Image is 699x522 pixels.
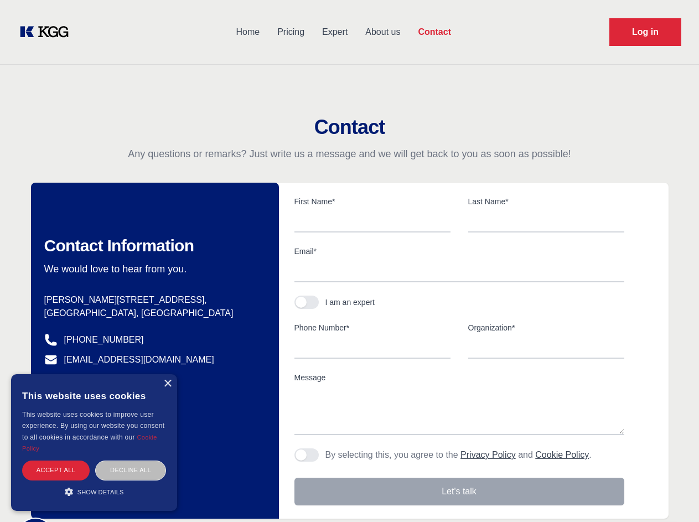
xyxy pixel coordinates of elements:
div: Decline all [95,461,166,480]
p: We would love to hear from you. [44,262,261,276]
a: Privacy Policy [460,450,516,459]
a: Expert [313,18,356,46]
p: [GEOGRAPHIC_DATA], [GEOGRAPHIC_DATA] [44,307,261,320]
h2: Contact Information [44,236,261,256]
h2: Contact [13,116,686,138]
a: Contact [409,18,460,46]
a: @knowledgegategroup [44,373,154,386]
a: Request Demo [609,18,681,46]
div: Close [163,380,172,388]
label: Last Name* [468,196,624,207]
a: Cookie Policy [535,450,589,459]
span: Show details [77,489,124,495]
a: Cookie Policy [22,434,157,452]
div: Accept all [22,461,90,480]
a: [PHONE_NUMBER] [64,333,144,347]
label: Email* [294,246,624,257]
label: Phone Number* [294,322,451,333]
a: About us [356,18,409,46]
p: Any questions or remarks? Just write us a message and we will get back to you as soon as possible! [13,147,686,161]
button: Let's talk [294,478,624,505]
label: Message [294,372,624,383]
a: Pricing [268,18,313,46]
a: KOL Knowledge Platform: Talk to Key External Experts (KEE) [18,23,77,41]
span: This website uses cookies to improve user experience. By using our website you consent to all coo... [22,411,164,441]
p: By selecting this, you agree to the and . [325,448,592,462]
label: Organization* [468,322,624,333]
p: [PERSON_NAME][STREET_ADDRESS], [44,293,261,307]
a: Home [227,18,268,46]
div: Show details [22,486,166,497]
div: This website uses cookies [22,383,166,409]
iframe: Chat Widget [644,469,699,522]
label: First Name* [294,196,451,207]
a: [EMAIL_ADDRESS][DOMAIN_NAME] [64,353,214,366]
div: I am an expert [325,297,375,308]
